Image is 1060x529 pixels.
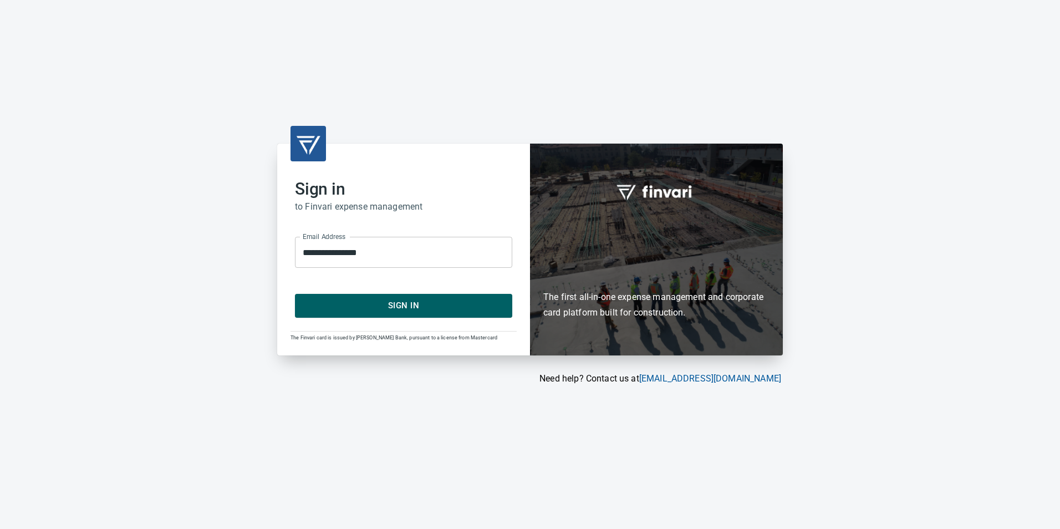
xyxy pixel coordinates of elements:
img: fullword_logo_white.png [615,179,698,204]
h2: Sign in [295,179,512,199]
span: Sign In [307,298,500,313]
a: [EMAIL_ADDRESS][DOMAIN_NAME] [639,373,781,384]
h6: to Finvari expense management [295,199,512,215]
h6: The first all-in-one expense management and corporate card platform built for construction. [543,225,769,321]
p: Need help? Contact us at [277,372,781,385]
span: The Finvari card is issued by [PERSON_NAME] Bank, pursuant to a license from Mastercard [291,335,497,340]
img: transparent_logo.png [295,130,322,157]
button: Sign In [295,294,512,317]
div: Finvari [530,144,783,355]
